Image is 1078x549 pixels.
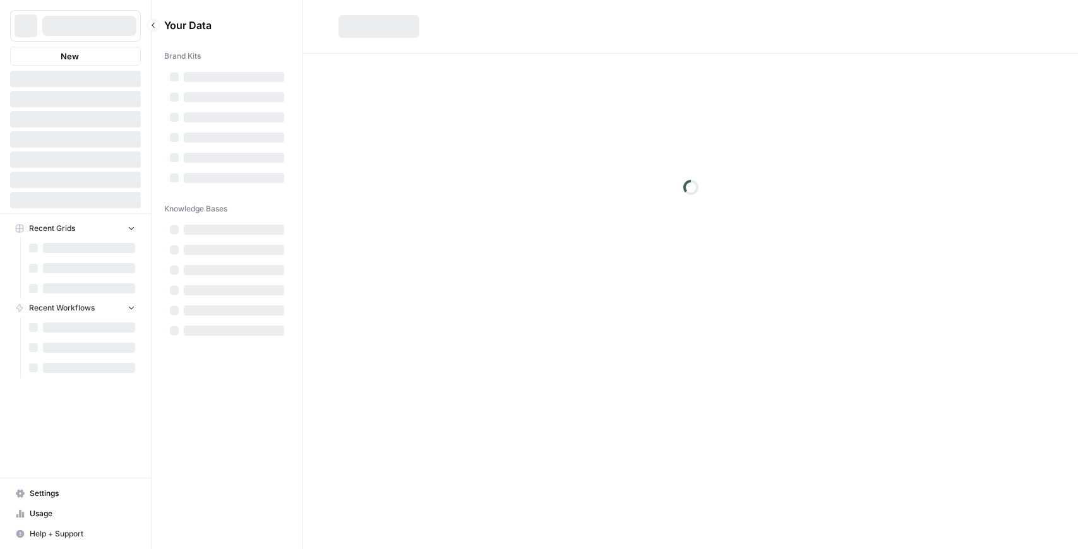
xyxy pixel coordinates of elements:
[30,488,135,499] span: Settings
[29,223,75,234] span: Recent Grids
[10,219,141,238] button: Recent Grids
[10,483,141,504] a: Settings
[10,298,141,317] button: Recent Workflows
[10,524,141,544] button: Help + Support
[10,47,141,66] button: New
[61,50,79,62] span: New
[30,508,135,519] span: Usage
[164,18,275,33] span: Your Data
[30,528,135,540] span: Help + Support
[164,203,227,215] span: Knowledge Bases
[164,50,201,62] span: Brand Kits
[29,302,95,314] span: Recent Workflows
[10,504,141,524] a: Usage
